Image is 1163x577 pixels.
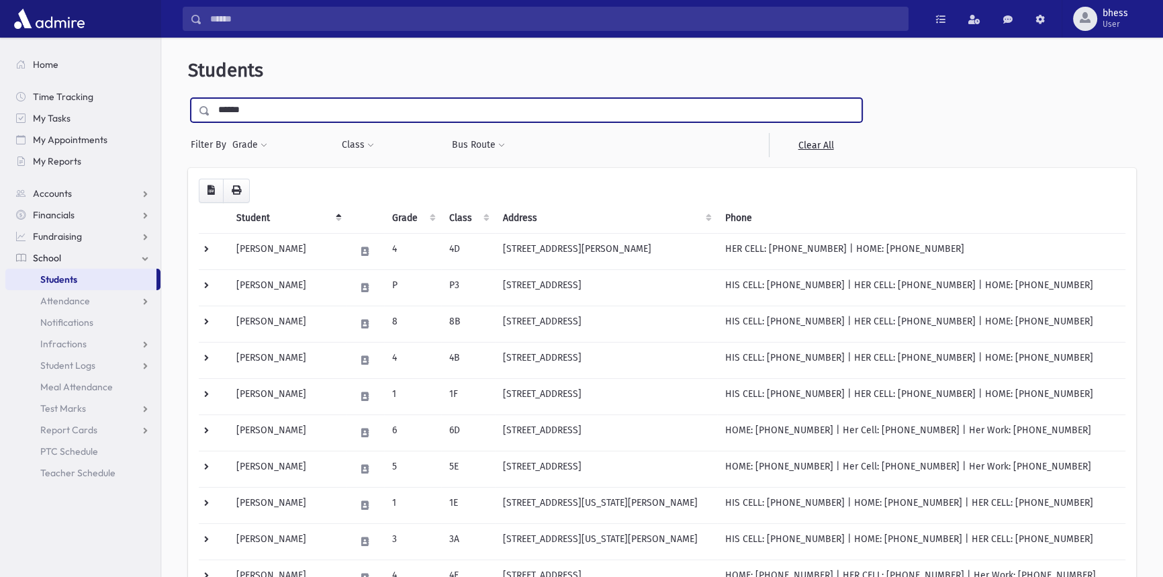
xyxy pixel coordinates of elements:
[495,414,717,451] td: [STREET_ADDRESS]
[441,342,495,378] td: 4B
[5,86,160,107] a: Time Tracking
[33,91,93,103] span: Time Tracking
[5,290,160,312] a: Attendance
[384,342,440,378] td: 4
[5,441,160,462] a: PTC Schedule
[495,523,717,560] td: [STREET_ADDRESS][US_STATE][PERSON_NAME]
[451,133,506,157] button: Bus Route
[495,269,717,306] td: [STREET_ADDRESS]
[5,150,160,172] a: My Reports
[5,183,160,204] a: Accounts
[223,179,250,203] button: Print
[228,378,346,414] td: [PERSON_NAME]
[441,451,495,487] td: 5E
[11,5,88,32] img: AdmirePro
[33,155,81,167] span: My Reports
[40,424,97,436] span: Report Cards
[228,523,346,560] td: [PERSON_NAME]
[717,523,1125,560] td: HIS CELL: [PHONE_NUMBER] | HOME: [PHONE_NUMBER] | HER CELL: [PHONE_NUMBER]
[717,414,1125,451] td: HOME: [PHONE_NUMBER] | Her Cell: [PHONE_NUMBER] | Her Work: [PHONE_NUMBER]
[33,58,58,71] span: Home
[5,376,160,398] a: Meal Attendance
[5,269,156,290] a: Students
[1103,8,1128,19] span: bhess
[717,378,1125,414] td: HIS CELL: [PHONE_NUMBER] | HER CELL: [PHONE_NUMBER] | HOME: [PHONE_NUMBER]
[40,273,77,285] span: Students
[33,112,71,124] span: My Tasks
[40,295,90,307] span: Attendance
[717,233,1125,269] td: HER CELL: [PHONE_NUMBER] | HOME: [PHONE_NUMBER]
[33,230,82,242] span: Fundraising
[228,203,346,234] th: Student: activate to sort column descending
[495,203,717,234] th: Address: activate to sort column ascending
[384,203,440,234] th: Grade: activate to sort column ascending
[5,54,160,75] a: Home
[232,133,268,157] button: Grade
[441,523,495,560] td: 3A
[5,355,160,376] a: Student Logs
[40,467,115,479] span: Teacher Schedule
[769,133,862,157] a: Clear All
[441,414,495,451] td: 6D
[5,107,160,129] a: My Tasks
[495,487,717,523] td: [STREET_ADDRESS][US_STATE][PERSON_NAME]
[40,402,86,414] span: Test Marks
[40,381,113,393] span: Meal Attendance
[228,414,346,451] td: [PERSON_NAME]
[495,342,717,378] td: [STREET_ADDRESS]
[228,487,346,523] td: [PERSON_NAME]
[495,451,717,487] td: [STREET_ADDRESS]
[228,269,346,306] td: [PERSON_NAME]
[384,306,440,342] td: 8
[384,378,440,414] td: 1
[717,487,1125,523] td: HIS CELL: [PHONE_NUMBER] | HOME: [PHONE_NUMBER] | HER CELL: [PHONE_NUMBER]
[5,226,160,247] a: Fundraising
[384,451,440,487] td: 5
[441,269,495,306] td: P3
[5,462,160,484] a: Teacher Schedule
[1103,19,1128,30] span: User
[717,269,1125,306] td: HIS CELL: [PHONE_NUMBER] | HER CELL: [PHONE_NUMBER] | HOME: [PHONE_NUMBER]
[441,203,495,234] th: Class: activate to sort column ascending
[40,316,93,328] span: Notifications
[441,233,495,269] td: 4D
[228,233,346,269] td: [PERSON_NAME]
[5,419,160,441] a: Report Cards
[191,138,232,152] span: Filter By
[228,306,346,342] td: [PERSON_NAME]
[495,233,717,269] td: [STREET_ADDRESS][PERSON_NAME]
[202,7,908,31] input: Search
[495,306,717,342] td: [STREET_ADDRESS]
[5,204,160,226] a: Financials
[495,378,717,414] td: [STREET_ADDRESS]
[228,342,346,378] td: [PERSON_NAME]
[33,187,72,199] span: Accounts
[40,445,98,457] span: PTC Schedule
[384,523,440,560] td: 3
[341,133,375,157] button: Class
[33,209,75,221] span: Financials
[40,338,87,350] span: Infractions
[441,306,495,342] td: 8B
[717,342,1125,378] td: HIS CELL: [PHONE_NUMBER] | HER CELL: [PHONE_NUMBER] | HOME: [PHONE_NUMBER]
[33,252,61,264] span: School
[384,269,440,306] td: P
[5,398,160,419] a: Test Marks
[40,359,95,371] span: Student Logs
[717,203,1125,234] th: Phone
[717,451,1125,487] td: HOME: [PHONE_NUMBER] | Her Cell: [PHONE_NUMBER] | Her Work: [PHONE_NUMBER]
[33,134,107,146] span: My Appointments
[188,59,263,81] span: Students
[384,414,440,451] td: 6
[384,487,440,523] td: 1
[384,233,440,269] td: 4
[5,129,160,150] a: My Appointments
[199,179,224,203] button: CSV
[5,333,160,355] a: Infractions
[5,247,160,269] a: School
[228,451,346,487] td: [PERSON_NAME]
[441,378,495,414] td: 1F
[441,487,495,523] td: 1E
[717,306,1125,342] td: HIS CELL: [PHONE_NUMBER] | HER CELL: [PHONE_NUMBER] | HOME: [PHONE_NUMBER]
[5,312,160,333] a: Notifications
